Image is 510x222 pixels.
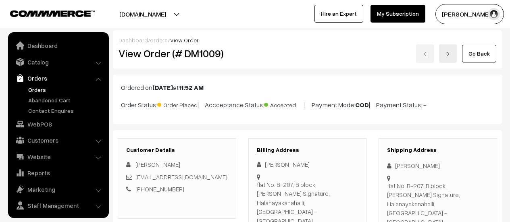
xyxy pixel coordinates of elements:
a: Catalog [10,55,106,69]
div: [PERSON_NAME] [257,160,358,169]
a: [PHONE_NUMBER] [135,185,184,193]
a: Go Back [462,45,496,62]
button: [DOMAIN_NAME] [91,4,194,24]
a: Marketing [10,182,106,197]
a: Abandoned Cart [26,96,106,104]
b: [DATE] [152,83,173,91]
b: 11:52 AM [179,83,204,91]
a: Orders [10,71,106,85]
a: [EMAIL_ADDRESS][DOMAIN_NAME] [135,173,227,181]
p: Order Status: | Accceptance Status: | Payment Mode: | Payment Status: - [121,99,494,110]
h2: View Order (# DM1009) [119,47,236,60]
span: View Order [170,37,199,44]
a: Hire an Expert [314,5,363,23]
span: Accepted [264,99,304,109]
a: Dashboard [119,37,148,44]
button: [PERSON_NAME] [435,4,504,24]
a: WebPOS [10,117,106,131]
span: [PERSON_NAME] [135,161,180,168]
h3: Billing Address [257,147,358,154]
div: / / [119,36,496,44]
img: right-arrow.png [445,52,450,56]
a: Reports [10,166,106,180]
div: [PERSON_NAME] [387,161,489,170]
a: COMMMERCE [10,8,81,18]
b: COD [355,101,369,109]
a: Customers [10,133,106,147]
h3: Shipping Address [387,147,489,154]
a: Website [10,149,106,164]
a: Contact Enquires [26,106,106,115]
span: Order Placed [157,99,198,109]
a: Dashboard [10,38,106,53]
p: Ordered on at [121,83,494,92]
a: Orders [26,85,106,94]
a: Staff Management [10,198,106,213]
h3: Customer Details [126,147,228,154]
a: orders [150,37,168,44]
img: user [488,8,500,20]
a: My Subscription [371,5,425,23]
img: COMMMERCE [10,10,95,17]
